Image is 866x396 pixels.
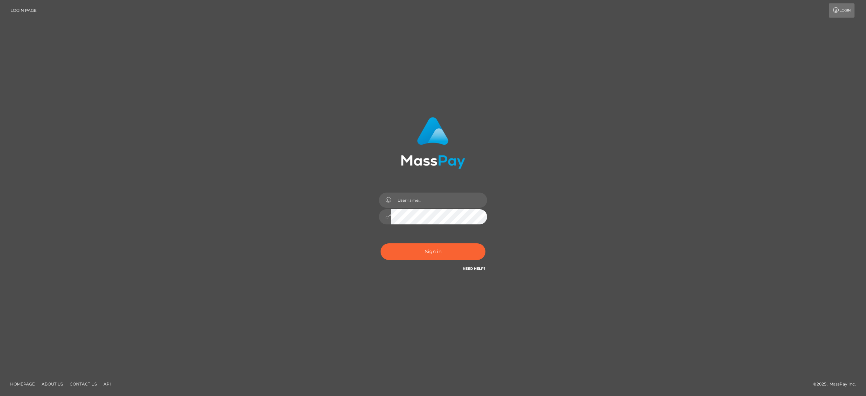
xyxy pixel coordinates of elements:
a: About Us [39,379,66,389]
a: API [101,379,114,389]
a: Login [829,3,854,18]
a: Homepage [7,379,38,389]
input: Username... [391,193,487,208]
div: © 2025 , MassPay Inc. [813,380,861,388]
button: Sign in [381,243,485,260]
img: MassPay Login [401,117,465,169]
a: Contact Us [67,379,99,389]
a: Login Page [10,3,37,18]
a: Need Help? [463,266,485,271]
